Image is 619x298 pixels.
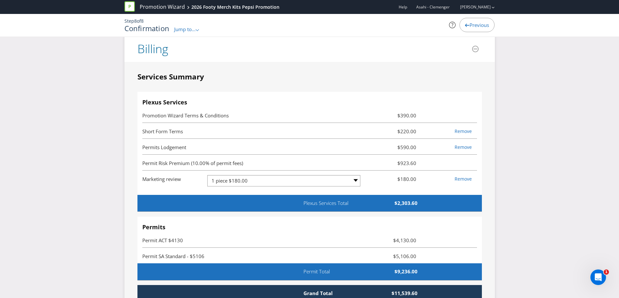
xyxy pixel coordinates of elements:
[455,144,472,150] a: Remove
[299,200,373,207] span: Plexus Services Total
[365,175,421,183] span: $180.00
[137,42,168,55] h3: Billing
[141,18,144,24] span: 8
[142,112,229,119] span: Promotion Wizard Terms & Conditions
[365,159,421,167] span: $923.60
[142,237,183,244] span: Permit ACT $4130
[137,72,204,82] legend: Services Summary
[365,252,421,260] span: $5,106.00
[142,144,186,150] span: Permits Lodgement
[348,290,423,297] span: $11,539.60
[455,128,472,134] a: Remove
[137,18,141,24] span: of
[191,4,279,10] div: 2026 Footy Merch Kits Pepsi Promotion
[604,269,609,275] span: 1
[124,24,170,32] h1: Confirmation
[455,176,472,182] a: Remove
[348,268,423,275] span: $9,236.00
[142,176,181,182] span: Marketing review
[365,236,421,244] span: $4,130.00
[365,112,421,119] span: $390.00
[365,127,421,135] span: $220.00
[590,269,606,285] iframe: Intercom live chat
[142,253,204,259] span: Permit SA Standard - $5106
[454,4,491,10] a: [PERSON_NAME]
[142,128,183,135] span: Short Form Terms
[124,18,134,24] span: Step
[134,18,137,24] span: 8
[142,224,477,231] h4: Permits
[142,160,243,166] span: Permit Risk Premium (10.00% of permit fees)
[142,99,477,106] h4: Plexus Services
[140,3,185,11] a: Promotion Wizard
[470,22,489,28] span: Previous
[416,4,450,10] span: Asahi - Clemenger
[299,290,348,297] span: Grand Total
[174,26,196,32] span: Jump to...
[399,4,407,10] a: Help
[299,268,348,275] span: Permit Total
[373,200,422,207] span: $2,303.60
[365,143,421,151] span: $590.00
